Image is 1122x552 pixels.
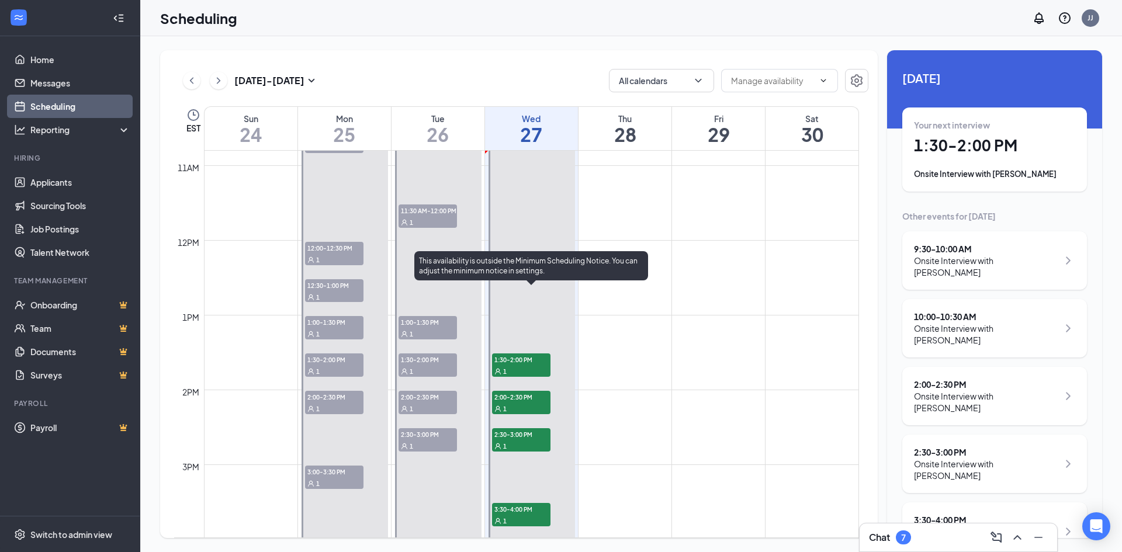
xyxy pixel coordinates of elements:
div: Mon [298,113,391,124]
div: Onsite Interview with [PERSON_NAME] [914,390,1058,414]
h1: 30 [766,124,858,144]
h1: 24 [205,124,297,144]
span: 1 [503,405,507,413]
span: 1 [503,367,507,376]
div: Team Management [14,276,128,286]
div: Hiring [14,153,128,163]
div: 12pm [175,236,202,249]
a: Job Postings [30,217,130,241]
span: 1:00-1:30 PM [399,316,457,328]
a: Messages [30,71,130,95]
button: ChevronUp [1008,528,1027,547]
svg: ChevronRight [1061,457,1075,471]
div: Wed [485,113,578,124]
span: 1:00-1:30 PM [305,316,363,328]
span: 1 [316,480,320,488]
svg: User [401,443,408,450]
svg: QuestionInfo [1058,11,1072,25]
a: August 27, 2025 [485,107,578,150]
svg: Notifications [1032,11,1046,25]
a: TeamCrown [30,317,130,340]
div: Onsite Interview with [PERSON_NAME] [914,168,1075,180]
svg: ChevronUp [1010,530,1024,544]
div: Onsite Interview with [PERSON_NAME] [914,255,1058,278]
a: August 25, 2025 [298,107,391,150]
span: 1 [503,517,507,525]
svg: User [494,518,501,525]
div: Reporting [30,124,131,136]
svg: ChevronLeft [186,74,198,88]
svg: User [401,219,408,226]
a: August 26, 2025 [392,107,484,150]
button: Minimize [1029,528,1048,547]
svg: User [307,294,314,301]
a: August 30, 2025 [766,107,858,150]
svg: ChevronRight [1061,254,1075,268]
span: 12:00-12:30 PM [305,242,363,254]
h1: Scheduling [160,8,237,28]
span: 1:30-2:00 PM [305,353,363,365]
svg: User [494,443,501,450]
span: 1 [410,330,413,338]
h1: 27 [485,124,578,144]
div: 2pm [180,386,202,398]
span: 1 [410,218,413,227]
a: Applicants [30,171,130,194]
span: 1 [503,442,507,450]
div: Open Intercom Messenger [1082,512,1110,540]
div: This availability is outside the Minimum Scheduling Notice. You can adjust the minimum notice in ... [414,251,648,280]
button: ChevronRight [210,72,227,89]
svg: Collapse [113,12,124,24]
a: August 28, 2025 [579,107,671,150]
a: Talent Network [30,241,130,264]
svg: SmallChevronDown [304,74,318,88]
span: 2:00-2:30 PM [492,391,550,402]
div: Fri [672,113,765,124]
h1: 1:30 - 2:00 PM [914,136,1075,155]
svg: ComposeMessage [989,530,1003,544]
span: [DATE] [902,69,1087,87]
div: Other events for [DATE] [902,210,1087,222]
span: 11:30 AM-12:00 PM [399,204,457,216]
svg: Settings [14,529,26,540]
button: All calendarsChevronDown [609,69,714,92]
svg: ChevronDown [819,76,828,85]
span: 2:30-3:00 PM [399,428,457,440]
div: Onsite Interview with [PERSON_NAME] [914,322,1058,346]
button: Settings [845,69,868,92]
div: 2:00 - 2:30 PM [914,379,1058,390]
a: August 24, 2025 [205,107,297,150]
div: Sun [205,113,297,124]
svg: User [307,256,314,263]
span: 2:00-2:30 PM [305,391,363,402]
svg: User [307,480,314,487]
button: ComposeMessage [987,528,1006,547]
span: 12:30-1:00 PM [305,279,363,291]
h1: 29 [672,124,765,144]
svg: User [494,405,501,412]
span: 1 [316,367,320,376]
div: 4pm [180,535,202,548]
svg: ChevronRight [1061,321,1075,335]
a: SurveysCrown [30,363,130,387]
span: 3:00-3:30 PM [305,466,363,477]
svg: User [401,331,408,338]
svg: ChevronRight [1061,525,1075,539]
span: 3:30-4:00 PM [492,503,550,515]
a: Scheduling [30,95,130,118]
svg: User [307,368,314,375]
input: Manage availability [731,74,814,87]
span: 2:00-2:30 PM [399,391,457,402]
span: 1 [316,293,320,301]
div: Your next interview [914,119,1075,131]
button: ChevronLeft [183,72,200,89]
a: Home [30,48,130,71]
h3: Chat [869,531,890,544]
div: 3:30 - 4:00 PM [914,514,1058,526]
div: JJ [1088,13,1093,23]
span: 2:30-3:00 PM [492,428,550,440]
div: 1pm [180,311,202,324]
div: Onsite Interview with [PERSON_NAME] [914,458,1058,481]
div: 11am [175,161,202,174]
